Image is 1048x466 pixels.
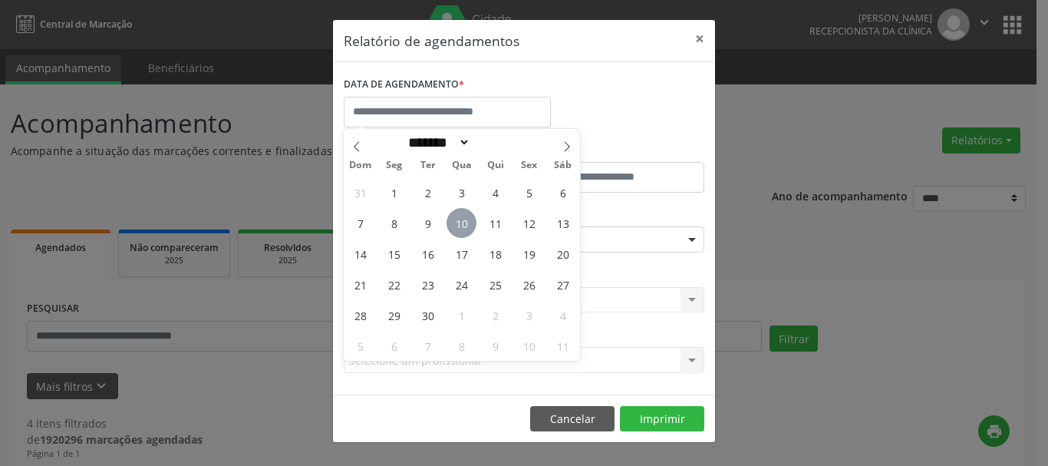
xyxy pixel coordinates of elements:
span: Outubro 11, 2025 [548,331,578,361]
span: Setembro 17, 2025 [447,239,476,269]
span: Setembro 14, 2025 [345,239,375,269]
span: Setembro 27, 2025 [548,269,578,299]
span: Qui [479,160,512,170]
span: Outubro 8, 2025 [447,331,476,361]
span: Outubro 9, 2025 [480,331,510,361]
span: Setembro 19, 2025 [514,239,544,269]
span: Setembro 2, 2025 [413,177,443,207]
span: Setembro 23, 2025 [413,269,443,299]
span: Agosto 31, 2025 [345,177,375,207]
span: Outubro 4, 2025 [548,300,578,330]
span: Setembro 16, 2025 [413,239,443,269]
span: Setembro 15, 2025 [379,239,409,269]
span: Outubro 10, 2025 [514,331,544,361]
span: Qua [445,160,479,170]
span: Setembro 8, 2025 [379,208,409,238]
span: Setembro 29, 2025 [379,300,409,330]
span: Setembro 6, 2025 [548,177,578,207]
span: Setembro 28, 2025 [345,300,375,330]
span: Ter [411,160,445,170]
span: Setembro 13, 2025 [548,208,578,238]
button: Cancelar [530,406,615,432]
span: Setembro 1, 2025 [379,177,409,207]
span: Setembro 20, 2025 [548,239,578,269]
label: ATÉ [528,138,704,162]
span: Outubro 3, 2025 [514,300,544,330]
select: Month [403,134,470,150]
span: Setembro 10, 2025 [447,208,476,238]
span: Seg [377,160,411,170]
button: Imprimir [620,406,704,432]
span: Dom [344,160,377,170]
span: Setembro 18, 2025 [480,239,510,269]
input: Year [470,134,521,150]
span: Outubro 1, 2025 [447,300,476,330]
span: Setembro 26, 2025 [514,269,544,299]
span: Setembro 30, 2025 [413,300,443,330]
span: Sáb [546,160,580,170]
span: Outubro 7, 2025 [413,331,443,361]
span: Setembro 25, 2025 [480,269,510,299]
span: Setembro 21, 2025 [345,269,375,299]
span: Outubro 2, 2025 [480,300,510,330]
span: Setembro 3, 2025 [447,177,476,207]
span: Setembro 4, 2025 [480,177,510,207]
span: Sex [512,160,546,170]
span: Setembro 22, 2025 [379,269,409,299]
span: Setembro 5, 2025 [514,177,544,207]
label: DATA DE AGENDAMENTO [344,73,464,97]
span: Setembro 9, 2025 [413,208,443,238]
span: Outubro 6, 2025 [379,331,409,361]
span: Setembro 7, 2025 [345,208,375,238]
span: Setembro 11, 2025 [480,208,510,238]
span: Outubro 5, 2025 [345,331,375,361]
button: Close [684,20,715,58]
span: Setembro 24, 2025 [447,269,476,299]
span: Setembro 12, 2025 [514,208,544,238]
h5: Relatório de agendamentos [344,31,519,51]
